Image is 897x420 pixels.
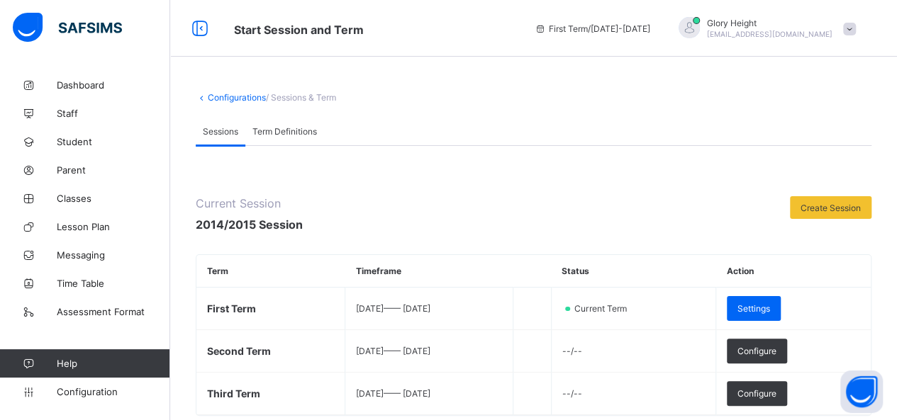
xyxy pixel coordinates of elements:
[57,358,169,369] span: Help
[207,302,256,314] span: First Term
[57,386,169,397] span: Configuration
[551,255,715,288] th: Status
[207,387,260,399] span: Third Term
[551,330,715,373] td: --/--
[664,17,863,40] div: GloryHeight
[737,303,770,314] span: Settings
[737,388,776,399] span: Configure
[57,193,170,204] span: Classes
[203,126,238,137] span: Sessions
[196,196,303,210] span: Current Session
[737,346,776,356] span: Configure
[57,278,170,289] span: Time Table
[57,79,170,91] span: Dashboard
[196,217,303,232] span: 2014/2015 Session
[840,370,883,413] button: Open asap
[573,303,635,314] span: Current Term
[57,221,170,232] span: Lesson Plan
[57,306,170,317] span: Assessment Format
[801,203,861,213] span: Create Session
[208,92,266,103] a: Configurations
[356,303,430,314] span: [DATE] —— [DATE]
[707,18,832,28] span: Glory Height
[551,373,715,415] td: --/--
[57,249,170,261] span: Messaging
[252,126,317,137] span: Term Definitions
[57,136,170,147] span: Student
[57,108,170,119] span: Staff
[57,164,170,176] span: Parent
[266,92,336,103] span: / Sessions & Term
[13,13,122,42] img: safsims
[234,23,364,37] span: Start Session and Term
[207,345,271,357] span: Second Term
[356,388,430,399] span: [DATE] —— [DATE]
[356,346,430,356] span: [DATE] —— [DATE]
[345,255,513,288] th: Timeframe
[707,30,832,38] span: [EMAIL_ADDRESS][DOMAIN_NAME]
[535,23,650,34] span: session/term information
[196,255,345,288] th: Term
[716,255,871,288] th: Action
